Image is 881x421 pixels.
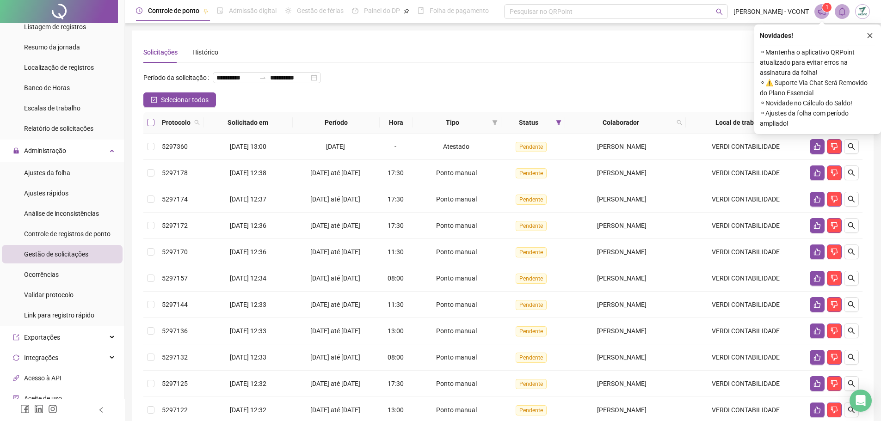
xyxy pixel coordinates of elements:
span: [DATE] até [DATE] [310,380,360,387]
span: 13:00 [388,327,404,335]
span: Pendente [516,247,547,257]
img: 11149 [856,5,869,18]
span: bell [838,7,846,16]
span: 5297174 [162,195,188,203]
span: [PERSON_NAME] [597,380,647,387]
span: search [194,120,200,125]
span: like [813,195,821,203]
span: Tipo [417,117,488,128]
span: [DATE] 12:34 [230,275,266,282]
span: search [848,275,855,282]
span: [DATE] 13:00 [230,143,266,150]
span: audit [13,395,19,402]
span: Ponto manual [436,301,477,308]
span: [DATE] até [DATE] [310,169,360,177]
span: dislike [831,169,838,177]
span: facebook [20,404,30,414]
span: pushpin [203,8,209,14]
span: Ponto manual [436,406,477,414]
span: search [848,301,855,308]
span: [DATE] 12:36 [230,222,266,229]
span: 5297178 [162,169,188,177]
span: Colaborador [569,117,673,128]
span: Novidades ! [760,31,793,41]
span: [PERSON_NAME] [597,222,647,229]
span: Validar protocolo [24,291,74,299]
span: left [98,407,105,413]
span: Pendente [516,405,547,415]
span: dislike [831,248,838,256]
span: [DATE] 12:33 [230,327,266,335]
span: [DATE] até [DATE] [310,354,360,361]
span: 17:30 [388,169,404,177]
span: Status [505,117,552,128]
span: 08:00 [388,275,404,282]
span: like [813,406,821,414]
span: [PERSON_NAME] [597,195,647,203]
span: dislike [831,143,838,150]
span: 11:30 [388,301,404,308]
span: search [192,116,202,129]
span: linkedin [34,404,43,414]
span: Ponto manual [436,222,477,229]
span: dislike [831,354,838,361]
span: Ponto manual [436,380,477,387]
span: 5297144 [162,301,188,308]
th: Hora [380,112,413,134]
span: [PERSON_NAME] [597,275,647,282]
span: [PERSON_NAME] [597,248,647,256]
span: Ponto manual [436,354,477,361]
span: [PERSON_NAME] [597,169,647,177]
span: [DATE] até [DATE] [310,248,360,256]
td: VERDI CONTABILIDADE [686,239,806,265]
td: VERDI CONTABILIDADE [686,265,806,292]
span: [PERSON_NAME] [597,143,647,150]
span: Relatório de solicitações [24,125,93,132]
td: VERDI CONTABILIDADE [686,292,806,318]
span: search [848,143,855,150]
span: Integrações [24,354,58,361]
span: Administração [24,147,66,154]
span: Escalas de trabalho [24,104,80,112]
span: Gestão de solicitações [24,250,88,258]
span: Exportações [24,334,60,341]
span: [DATE] até [DATE] [310,275,360,282]
span: Ocorrências [24,271,59,278]
span: Pendente [516,168,547,178]
sup: 1 [822,3,832,12]
div: Open Intercom Messenger [850,390,872,412]
span: Aceite de uso [24,395,62,402]
span: like [813,327,821,335]
span: Ponto manual [436,248,477,256]
span: dislike [831,327,838,335]
span: 5297170 [162,248,188,256]
span: like [813,301,821,308]
span: Análise de inconsistências [24,210,99,217]
div: Histórico [192,47,218,57]
span: notification [818,7,826,16]
span: [DATE] até [DATE] [310,406,360,414]
span: Ponto manual [436,169,477,177]
span: lock [13,147,19,154]
span: 5297136 [162,327,188,335]
span: Controle de registros de ponto [24,230,111,238]
span: Resumo da jornada [24,43,80,51]
span: book [418,7,424,14]
span: [PERSON_NAME] [597,301,647,308]
span: Controle de ponto [148,7,199,14]
span: dislike [831,195,838,203]
span: filter [554,116,563,129]
span: [DATE] [326,143,345,150]
span: Pendente [516,274,547,284]
span: Painel do DP [364,7,400,14]
th: Solicitado em [203,112,293,134]
span: dislike [831,222,838,229]
span: ⚬ ⚠️ Suporte Via Chat Será Removido do Plano Essencial [760,78,875,98]
span: to [259,74,266,81]
span: Local de trabalho [690,117,793,128]
span: Selecionar todos [161,95,209,105]
span: ⚬ Mantenha o aplicativo QRPoint atualizado para evitar erros na assinatura da folha! [760,47,875,78]
th: Período [293,112,380,134]
span: 1 [826,4,829,11]
span: 5297157 [162,275,188,282]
